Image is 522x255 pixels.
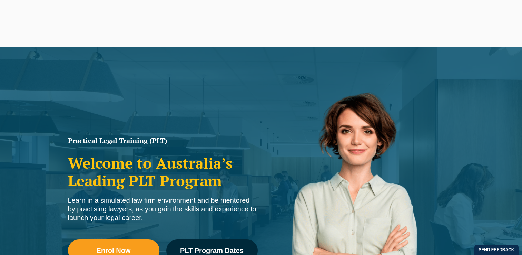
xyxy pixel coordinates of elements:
h1: Practical Legal Training (PLT) [68,137,258,144]
span: PLT Program Dates [180,247,244,254]
div: Learn in a simulated law firm environment and be mentored by practising lawyers, as you gain the ... [68,196,258,222]
span: Enrol Now [97,247,131,254]
h2: Welcome to Australia’s Leading PLT Program [68,154,258,189]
